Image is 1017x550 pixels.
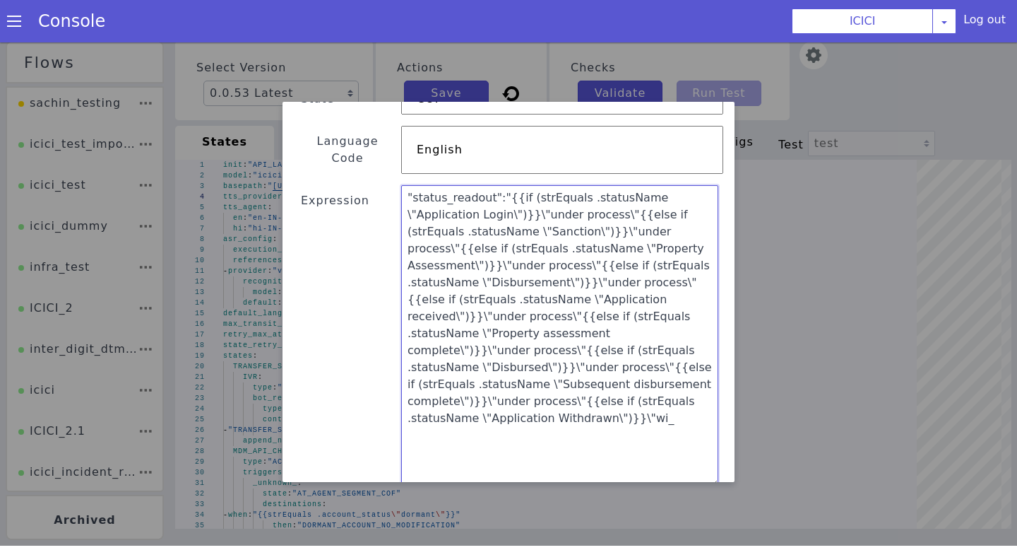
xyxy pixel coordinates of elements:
[301,95,394,129] label: Language Code
[401,147,718,449] textarea: "status_readout":"{{if (strEquals .statusName \"Application Login\")}}\"under process\"{{else if ...
[792,8,933,34] button: ICICI
[21,11,122,31] a: Console
[963,11,1006,34] div: Log out
[301,154,369,442] label: Expression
